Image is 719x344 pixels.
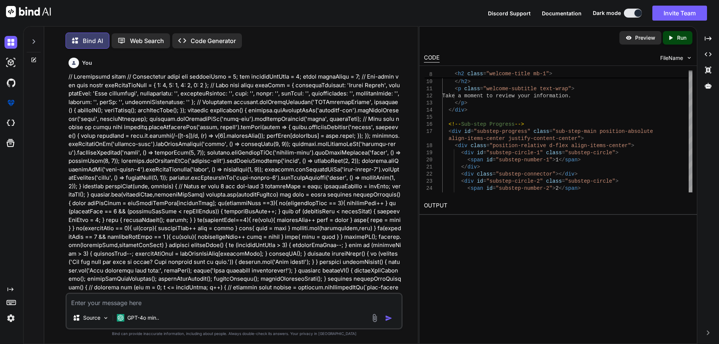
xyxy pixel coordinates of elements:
img: icon [385,314,392,322]
span: "substep-connector" [496,171,556,177]
span: = [486,143,489,149]
span: Sub-step Progress [461,121,515,127]
img: darkChat [4,36,17,49]
img: settings [4,312,17,325]
div: 12 [424,92,433,100]
span: = [562,150,565,156]
span: Dark mode [593,9,621,17]
span: "welcome-title mb-1" [486,71,549,77]
p: GPT-4o min.. [127,314,159,322]
span: id [486,157,492,163]
img: preview [625,34,632,41]
span: > [552,157,555,163]
span: Discord Support [488,10,531,16]
img: cloudideIcon [4,117,17,130]
span: div [455,107,464,113]
div: 22 [424,171,433,178]
button: Discord Support [488,9,531,17]
span: Take a moment to review your information. [442,93,571,99]
span: > [552,185,555,191]
img: attachment [370,314,379,322]
span: "position-relative d-flex align-items-center" [489,143,631,149]
span: </ [448,107,455,113]
div: 21 [424,164,433,171]
div: 13 [424,100,433,107]
span: < [448,128,451,134]
h6: You [82,59,92,67]
span: class [546,178,562,184]
span: div [458,143,467,149]
span: > [631,143,634,149]
span: div [464,150,473,156]
span: > [580,136,583,141]
span: div [464,178,473,184]
div: 18 [424,142,433,149]
span: div [464,171,473,177]
img: darkAi-studio [4,56,17,69]
span: id [477,178,483,184]
span: = [480,86,483,92]
p: Code Generator [191,36,236,45]
div: 11 [424,85,433,92]
span: span [565,157,577,163]
div: 20 [424,156,433,164]
button: Documentation [542,9,582,17]
span: align-items-center justify-content-center" [448,136,580,141]
span: > [477,164,480,170]
span: class [470,143,486,149]
span: h2 [461,79,467,85]
span: > [464,107,467,113]
span: > [464,100,467,106]
img: Pick Models [103,315,109,321]
span: > [615,178,618,184]
span: "welcome-subtitle text-wrap" [483,86,571,92]
span: > [577,157,580,163]
span: Documentation [542,10,582,16]
span: ></ [555,171,565,177]
img: githubDark [4,76,17,89]
p: Bind AI [83,36,103,45]
img: premium [4,97,17,109]
span: </ [455,100,461,106]
span: 1 [555,157,558,163]
img: chevron down [686,55,692,61]
span: span [470,185,483,191]
p: Source [83,314,100,322]
div: CODE [424,54,440,63]
span: </ [461,164,467,170]
span: </ [559,157,565,163]
span: id [477,150,483,156]
span: = [492,157,495,163]
span: span [565,185,577,191]
span: FileName [660,54,683,62]
img: Bind AI [6,6,51,17]
span: class [464,86,480,92]
span: = [492,185,495,191]
div: 10 [424,78,433,85]
span: < [461,150,464,156]
span: class [477,171,492,177]
span: = [483,71,486,77]
span: < [455,143,458,149]
p: Run [677,34,686,42]
div: 14 [424,107,433,114]
p: Preview [635,34,655,42]
span: "substep-circle-2" [486,178,543,184]
span: "substep-circle" [565,178,615,184]
div: 23 [424,178,433,185]
span: > [577,185,580,191]
button: Invite Team [652,6,707,21]
span: </ [455,79,461,85]
span: 8 [424,71,433,78]
span: > [571,86,574,92]
div: 15 [424,114,433,121]
span: < [461,171,464,177]
span: div [452,128,461,134]
span: < [467,157,470,163]
div: 16 [424,121,433,128]
span: h2 [458,71,464,77]
span: div [565,171,574,177]
span: "substep-number-2" [496,185,552,191]
span: = [483,150,486,156]
span: = [483,178,486,184]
